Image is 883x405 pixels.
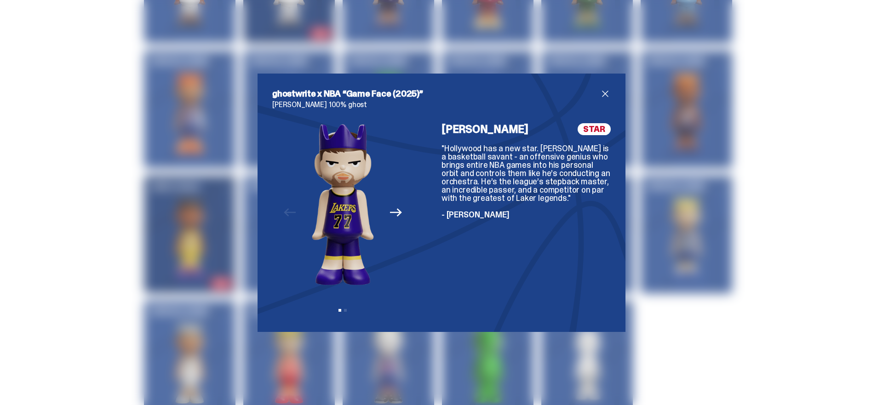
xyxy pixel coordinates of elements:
[600,88,611,99] button: close
[441,144,611,219] div: "Hollywood has a new star. [PERSON_NAME] is a basketball savant - an offensive genius who brings ...
[386,203,406,223] button: Next
[272,101,611,108] p: [PERSON_NAME] 100% ghost
[441,124,528,135] h4: [PERSON_NAME]
[312,123,374,285] img: NBA%20Game%20Face%20-%20Website%20Archive.258.png
[578,123,611,135] span: STAR
[344,309,347,312] button: View slide 2
[338,309,341,312] button: View slide 1
[272,88,600,99] h2: ghostwrite x NBA “Game Face (2025)”
[441,209,510,220] span: - [PERSON_NAME]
